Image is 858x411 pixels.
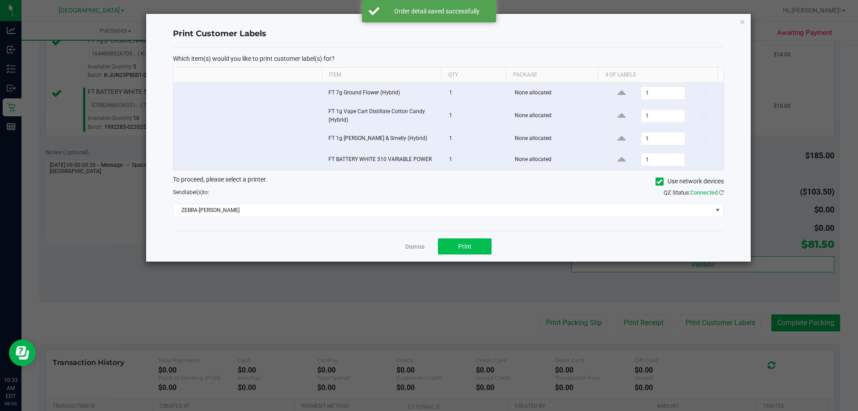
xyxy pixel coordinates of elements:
[444,104,509,128] td: 1
[323,83,444,104] td: FT 7g Ground Flower (Hybrid)
[664,189,724,196] span: QZ Status:
[441,68,506,83] th: Qty
[656,177,724,186] label: Use network devices
[509,104,603,128] td: None allocated
[444,149,509,170] td: 1
[173,28,724,40] h4: Print Customer Labels
[444,83,509,104] td: 1
[173,189,209,195] span: Send to:
[322,68,441,83] th: Item
[405,243,425,251] a: Dismiss
[185,189,203,195] span: label(s)
[690,189,718,196] span: Connected
[444,128,509,149] td: 1
[509,83,603,104] td: None allocated
[173,55,724,63] p: Which item(s) would you like to print customer label(s) for?
[323,104,444,128] td: FT 1g Vape Cart Distillate Cotton Candy (Hybrid)
[509,128,603,149] td: None allocated
[323,128,444,149] td: FT 1g [PERSON_NAME] & Smelly (Hybrid)
[166,175,731,188] div: To proceed, please select a printer.
[458,243,471,250] span: Print
[509,149,603,170] td: None allocated
[384,7,489,16] div: Order detail saved successfully
[506,68,598,83] th: Package
[438,238,492,254] button: Print
[323,149,444,170] td: FT BATTERY WHITE 510 VARIABLE POWER
[598,68,717,83] th: # of labels
[173,204,712,216] span: ZEBRA-[PERSON_NAME]
[9,339,36,366] iframe: Resource center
